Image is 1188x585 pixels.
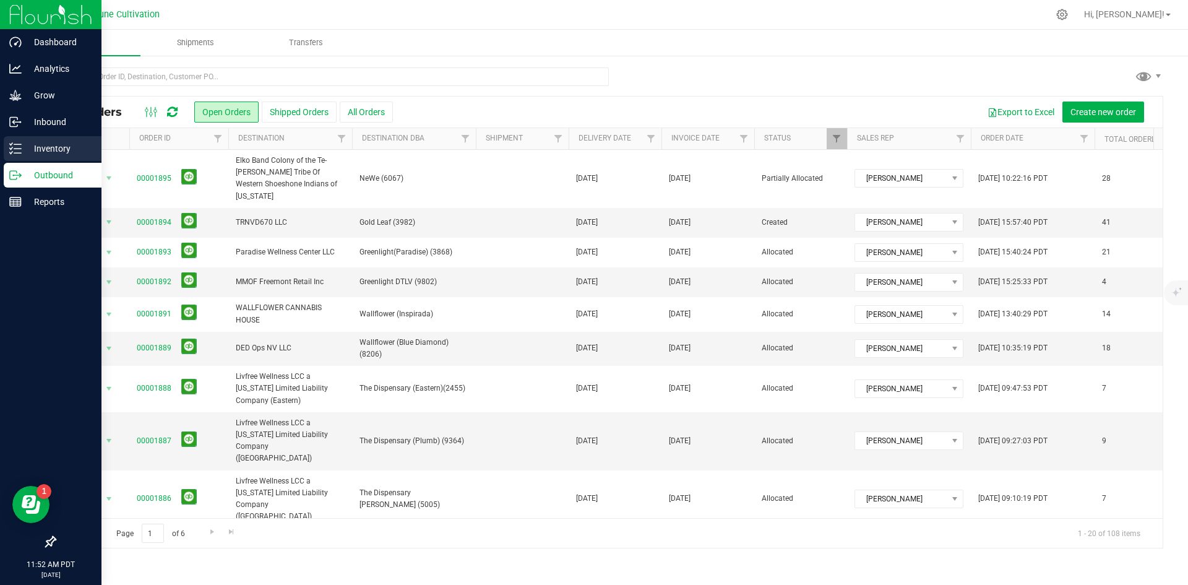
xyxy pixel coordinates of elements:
[139,134,171,142] a: Order ID
[855,170,947,187] span: [PERSON_NAME]
[669,308,691,320] span: [DATE]
[9,116,22,128] inline-svg: Inbound
[762,276,840,288] span: Allocated
[855,214,947,231] span: [PERSON_NAME]
[576,493,598,505] span: [DATE]
[576,217,598,228] span: [DATE]
[950,128,971,149] a: Filter
[1104,135,1171,144] a: Total Orderlines
[827,128,847,149] a: Filter
[978,276,1048,288] span: [DATE] 15:25:33 PDT
[359,246,468,258] span: Greenlight(Paradise) (3868)
[272,37,340,48] span: Transfers
[203,524,221,540] a: Go to the next page
[251,30,361,56] a: Transfers
[978,308,1048,320] span: [DATE] 13:40:29 PDT
[359,276,468,288] span: Greenlight DTLV (9802)
[101,490,117,508] span: select
[262,102,337,123] button: Shipped Orders
[762,217,840,228] span: Created
[22,168,96,183] p: Outbound
[101,380,117,397] span: select
[340,102,393,123] button: All Orders
[9,63,22,75] inline-svg: Analytics
[359,487,468,511] span: The Dispensary [PERSON_NAME] (5005)
[669,342,691,354] span: [DATE]
[576,276,598,288] span: [DATE]
[137,217,171,228] a: 00001894
[1102,493,1106,505] span: 7
[9,142,22,155] inline-svg: Inventory
[236,371,345,407] span: Livfree Wellness LCC a [US_STATE] Limited Liability Company (Eastern)
[359,383,468,394] span: The Dispensary (Eastern)(2455)
[54,67,609,86] input: Search Order ID, Destination, Customer PO...
[855,244,947,261] span: [PERSON_NAME]
[101,274,117,291] span: select
[359,308,468,320] span: Wallflower (Inspirada)
[1102,342,1111,354] span: 18
[978,342,1048,354] span: [DATE] 10:35:19 PDT
[137,173,171,184] a: 00001895
[332,128,352,149] a: Filter
[22,35,96,50] p: Dashboard
[106,524,195,543] span: Page of 6
[359,435,468,447] span: The Dispensary (Plumb) (9364)
[1102,383,1106,394] span: 7
[762,493,840,505] span: Allocated
[137,435,171,447] a: 00001887
[137,493,171,505] a: 00001886
[223,524,241,540] a: Go to the last page
[208,128,228,149] a: Filter
[762,246,840,258] span: Allocated
[22,61,96,76] p: Analytics
[93,9,160,20] span: Dune Cultivation
[236,417,345,465] span: Livfree Wellness LCC a [US_STATE] Limited Liability Company ([GEOGRAPHIC_DATA])
[855,306,947,323] span: [PERSON_NAME]
[1084,9,1164,19] span: Hi, [PERSON_NAME]!
[978,383,1048,394] span: [DATE] 09:47:53 PDT
[236,302,345,326] span: WALLFLOWER CANNABIS HOUSE
[9,169,22,181] inline-svg: Outbound
[137,276,171,288] a: 00001892
[137,246,171,258] a: 00001893
[9,89,22,102] inline-svg: Grow
[1070,107,1136,117] span: Create new order
[764,134,791,142] a: Status
[978,493,1048,505] span: [DATE] 09:10:19 PDT
[1054,9,1070,20] div: Manage settings
[1068,524,1150,542] span: 1 - 20 of 108 items
[1102,308,1111,320] span: 14
[6,559,96,570] p: 11:52 AM PDT
[22,141,96,156] p: Inventory
[855,490,947,508] span: [PERSON_NAME]
[1102,276,1106,288] span: 4
[1102,246,1111,258] span: 21
[669,276,691,288] span: [DATE]
[671,134,720,142] a: Invoice Date
[855,274,947,291] span: [PERSON_NAME]
[576,308,598,320] span: [DATE]
[855,432,947,449] span: [PERSON_NAME]
[140,30,251,56] a: Shipments
[236,155,345,202] span: Elko Band Colony of the Te-[PERSON_NAME] Tribe Of Western Shoeshone Indians of [US_STATE]
[855,380,947,397] span: [PERSON_NAME]
[9,196,22,208] inline-svg: Reports
[762,435,840,447] span: Allocated
[1062,102,1144,123] button: Create new order
[101,432,117,449] span: select
[362,134,424,142] a: Destination DBA
[137,342,171,354] a: 00001889
[1102,435,1106,447] span: 9
[762,173,840,184] span: Partially Allocated
[576,383,598,394] span: [DATE]
[236,217,345,228] span: TRNVD670 LLC
[22,115,96,129] p: Inbound
[641,128,661,149] a: Filter
[978,435,1048,447] span: [DATE] 09:27:03 PDT
[979,102,1062,123] button: Export to Excel
[359,173,468,184] span: NeWe (6067)
[6,570,96,579] p: [DATE]
[37,484,51,499] iframe: Resource center unread badge
[978,173,1048,184] span: [DATE] 10:22:16 PDT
